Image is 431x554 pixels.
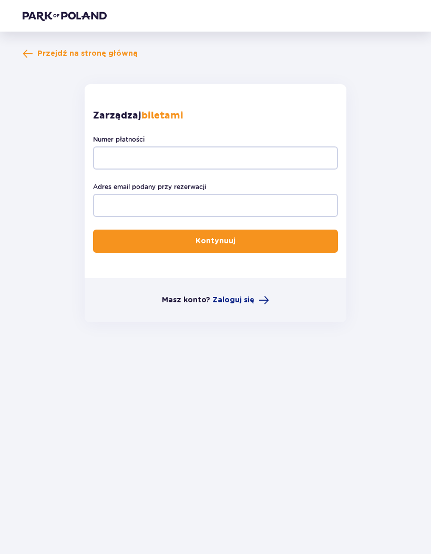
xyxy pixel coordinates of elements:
button: Kontynuuj [93,230,338,253]
label: Adres email podany przy rezerwacji [93,182,206,192]
a: Przejdź na stronę główną [23,48,138,59]
p: Kontynuuj [196,236,235,246]
label: Numer płatności [93,135,145,144]
a: Zaloguj się [212,295,269,305]
p: Zarządzaj [93,110,183,122]
strong: biletami [141,110,183,122]
span: Przejdź na stronę główną [37,48,138,59]
p: Masz konto? [162,295,210,305]
img: Park of Poland logo [23,11,107,21]
span: Zaloguj się [212,295,254,305]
